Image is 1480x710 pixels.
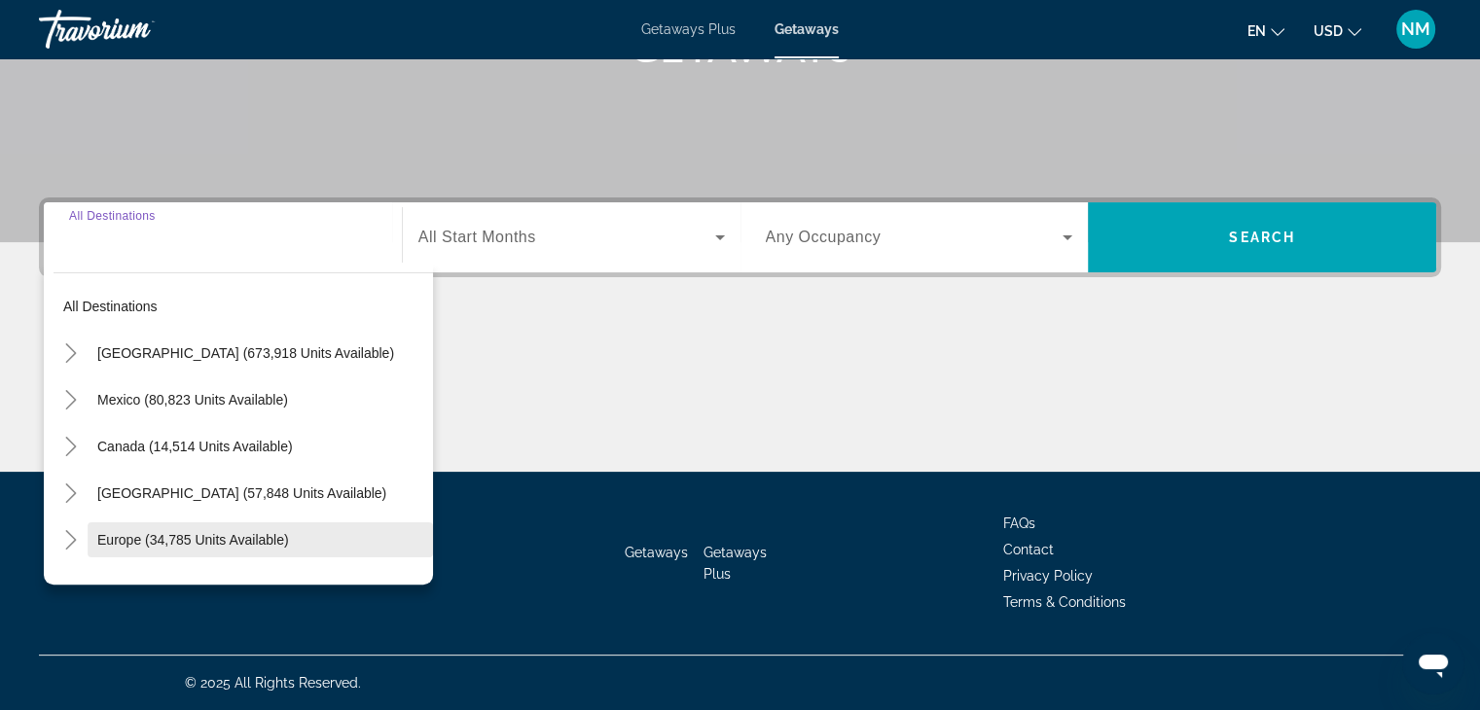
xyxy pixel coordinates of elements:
span: Europe (34,785 units available) [97,532,289,548]
button: Toggle Caribbean & Atlantic Islands (57,848 units available) [54,477,88,511]
button: Toggle United States (673,918 units available) [54,337,88,371]
a: Getaways [775,21,839,37]
span: NM [1401,19,1430,39]
a: Travorium [39,4,234,54]
span: USD [1314,23,1343,39]
button: Toggle Mexico (80,823 units available) [54,383,88,417]
button: Change currency [1314,17,1361,45]
a: Getaways [625,545,688,560]
button: Change language [1247,17,1284,45]
button: [GEOGRAPHIC_DATA] (57,848 units available) [88,476,433,511]
span: Canada (14,514 units available) [97,439,293,454]
button: Canada (14,514 units available) [88,429,433,464]
span: Any Occupancy [766,229,882,245]
span: en [1247,23,1266,39]
button: Mexico (80,823 units available) [88,382,433,417]
a: Getaways Plus [704,545,767,582]
span: © 2025 All Rights Reserved. [185,675,361,691]
button: All destinations [54,289,433,324]
button: [GEOGRAPHIC_DATA] (673,918 units available) [88,336,433,371]
button: Toggle Europe (34,785 units available) [54,523,88,557]
a: Contact [1003,542,1054,557]
iframe: Кнопка для запуску вікна повідомлень [1402,632,1464,694]
a: FAQs [1003,515,1035,531]
span: [GEOGRAPHIC_DATA] (57,848 units available) [97,485,386,501]
button: Europe (34,785 units available) [88,522,433,557]
button: User Menu [1390,9,1441,50]
button: Australia (3,091 units available) [88,569,433,604]
span: Search [1229,230,1295,245]
span: Mexico (80,823 units available) [97,392,288,408]
div: Search widget [44,202,1436,272]
span: [GEOGRAPHIC_DATA] (673,918 units available) [97,345,394,361]
a: Privacy Policy [1003,568,1093,584]
span: All Destinations [69,209,156,222]
button: Search [1088,202,1436,272]
span: All Start Months [418,229,536,245]
a: Terms & Conditions [1003,594,1126,610]
span: All destinations [63,299,158,314]
a: Getaways Plus [641,21,736,37]
button: Toggle Canada (14,514 units available) [54,430,88,464]
button: Toggle Australia (3,091 units available) [54,570,88,604]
